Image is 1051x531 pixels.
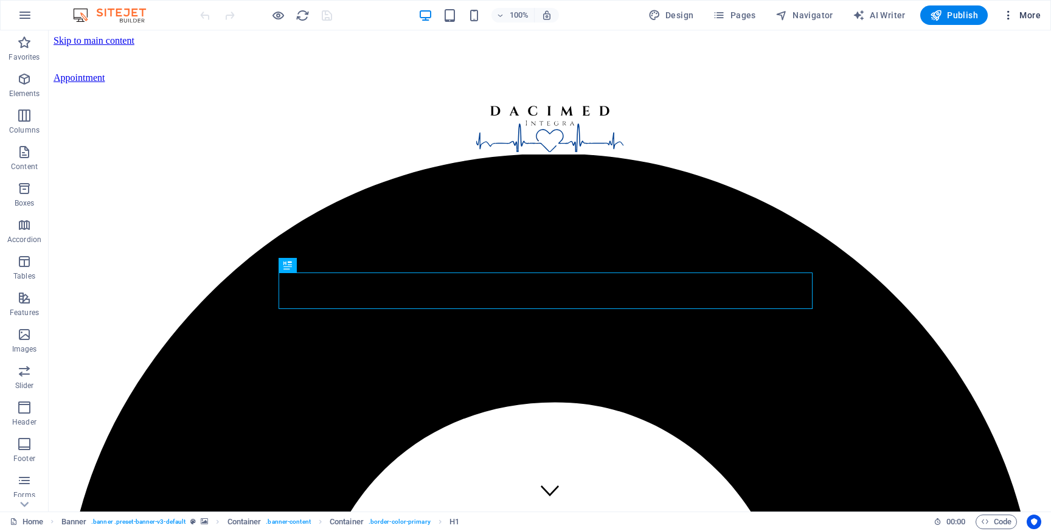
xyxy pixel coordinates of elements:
[848,5,911,25] button: AI Writer
[7,235,41,245] p: Accordion
[227,515,262,529] span: Click to select. Double-click to edit
[510,8,529,23] h6: 100%
[946,515,965,529] span: 00 00
[10,308,39,318] p: Features
[930,9,978,21] span: Publish
[775,9,833,21] span: Navigator
[541,10,552,21] i: On resize automatically adjust zoom level to fit chosen device.
[190,518,196,525] i: This element is a customizable preset
[997,5,1046,25] button: More
[491,8,535,23] button: 100%
[708,5,760,25] button: Pages
[11,162,38,172] p: Content
[5,16,997,53] a: Appointment
[920,5,988,25] button: Publish
[91,515,186,529] span: . banner .preset-banner-v3-default
[295,8,310,23] button: reload
[9,89,40,99] p: Elements
[648,9,694,21] span: Design
[13,490,35,500] p: Forms
[643,5,699,25] button: Design
[12,344,37,354] p: Images
[201,518,208,525] i: This element contains a background
[5,5,86,15] a: Skip to main content
[771,5,838,25] button: Navigator
[13,454,35,463] p: Footer
[955,517,957,526] span: :
[266,515,310,529] span: . banner-content
[15,198,35,208] p: Boxes
[330,515,364,529] span: Click to select. Double-click to edit
[13,271,35,281] p: Tables
[10,515,43,529] a: Click to cancel selection. Double-click to open Pages
[296,9,310,23] i: Reload page
[976,515,1017,529] button: Code
[9,125,40,135] p: Columns
[853,9,906,21] span: AI Writer
[449,515,459,529] span: Click to select. Double-click to edit
[15,381,34,390] p: Slider
[9,52,40,62] p: Favorites
[12,417,36,427] p: Header
[61,515,460,529] nav: breadcrumb
[934,515,966,529] h6: Session time
[61,515,87,529] span: Click to select. Double-click to edit
[70,8,161,23] img: Editor Logo
[271,8,285,23] button: Click here to leave preview mode and continue editing
[1002,9,1041,21] span: More
[713,9,755,21] span: Pages
[1027,515,1041,529] button: Usercentrics
[981,515,1011,529] span: Code
[369,515,431,529] span: . border-color-primary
